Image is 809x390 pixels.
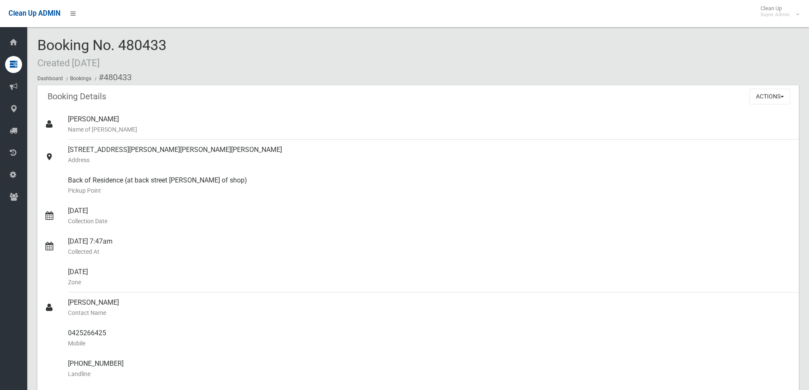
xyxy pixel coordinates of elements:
span: Booking No. 480433 [37,36,166,70]
small: Mobile [68,338,792,348]
a: Bookings [70,76,91,81]
div: [STREET_ADDRESS][PERSON_NAME][PERSON_NAME][PERSON_NAME] [68,140,792,170]
small: Address [68,155,792,165]
small: Landline [68,369,792,379]
div: 0425266425 [68,323,792,354]
span: Clean Up ADMIN [8,9,60,17]
small: Created [DATE] [37,57,100,68]
header: Booking Details [37,88,116,105]
small: Collection Date [68,216,792,226]
li: #480433 [93,70,132,85]
small: Name of [PERSON_NAME] [68,124,792,135]
a: Dashboard [37,76,63,81]
span: Clean Up [756,5,798,18]
div: [DATE] [68,262,792,292]
div: [PERSON_NAME] [68,292,792,323]
button: Actions [750,89,790,104]
div: Back of Residence (at back street [PERSON_NAME] of shop) [68,170,792,201]
div: [DATE] 7:47am [68,231,792,262]
small: Collected At [68,247,792,257]
small: Zone [68,277,792,287]
small: Super Admin [761,11,790,18]
div: [DATE] [68,201,792,231]
div: [PERSON_NAME] [68,109,792,140]
small: Contact Name [68,308,792,318]
small: Pickup Point [68,185,792,196]
div: [PHONE_NUMBER] [68,354,792,384]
